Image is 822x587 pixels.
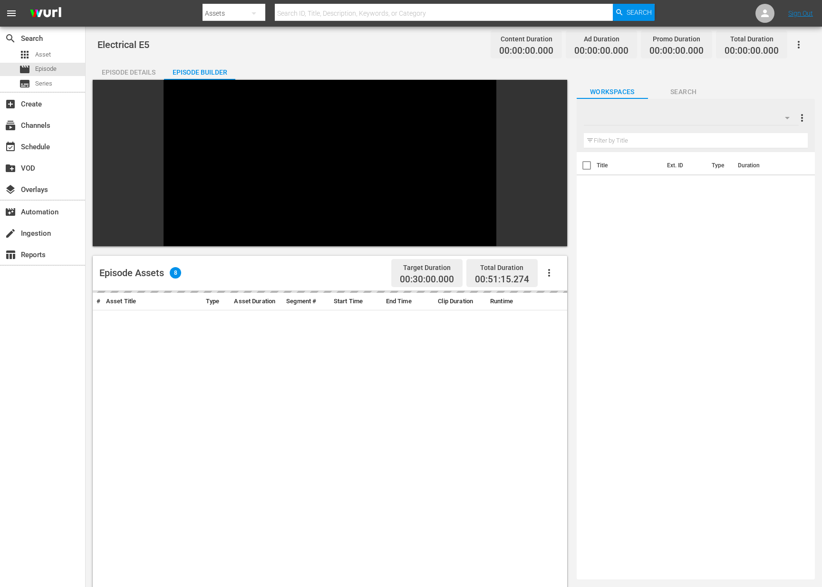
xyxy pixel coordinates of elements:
div: Target Duration [400,261,454,274]
th: Type [202,293,231,310]
span: Workspaces [577,86,648,98]
span: Channels [5,120,16,131]
span: 00:00:00.000 [574,46,629,57]
span: 00:00:00.000 [499,46,553,57]
span: Asset [19,49,30,60]
div: Ad Duration [574,32,629,46]
span: 00:00:00.000 [649,46,704,57]
th: Start Time [330,293,382,310]
span: Automation [5,206,16,218]
span: Series [35,79,52,88]
button: more_vert [796,106,808,129]
div: Episode Builder [164,61,235,84]
div: Total Duration [725,32,779,46]
span: 00:51:15.274 [475,274,529,285]
th: Clip Duration [434,293,486,310]
span: Create [5,98,16,110]
span: more_vert [796,112,808,124]
button: Episode Builder [164,61,235,80]
span: Series [19,78,30,89]
th: # [93,293,102,310]
div: Episode Details [93,61,164,84]
span: Schedule [5,141,16,153]
th: End Time [382,293,435,310]
img: ans4CAIJ8jUAAAAAAAAAAAAAAAAAAAAAAAAgQb4GAAAAAAAAAAAAAAAAAAAAAAAAJMjXAAAAAAAAAAAAAAAAAAAAAAAAgAT5G... [23,2,68,25]
th: Duration [732,152,789,179]
span: 00:30:00.000 [400,274,454,285]
button: Episode Details [93,61,164,80]
span: Episode [19,64,30,75]
th: Asset Duration [230,293,282,310]
div: Episode Assets [99,267,181,279]
th: Runtime [486,293,539,310]
span: Asset [35,50,51,59]
span: Search [627,4,652,21]
span: Electrical E5 [97,39,149,50]
span: Episode [35,64,57,74]
div: Content Duration [499,32,553,46]
div: Total Duration [475,261,529,274]
div: Promo Duration [649,32,704,46]
span: 8 [170,267,181,279]
span: Ingestion [5,228,16,239]
span: Overlays [5,184,16,195]
span: menu [6,8,17,19]
span: Search [648,86,719,98]
th: Type [706,152,732,179]
a: Sign Out [788,10,813,17]
span: Search [5,33,16,44]
th: Segment # [282,293,330,310]
span: VOD [5,163,16,174]
span: Reports [5,249,16,260]
span: 00:00:00.000 [725,46,779,57]
button: Search [613,4,655,21]
th: Title [597,152,661,179]
th: Ext. ID [661,152,706,179]
th: Asset Title [102,293,183,310]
